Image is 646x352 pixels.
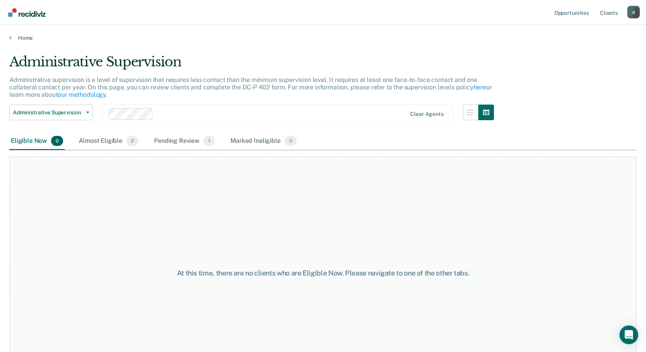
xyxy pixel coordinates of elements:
[13,109,83,116] span: Administrative Supervision
[9,76,492,98] p: Administrative supervision is a level of supervision that requires less contact than the minimum ...
[77,133,140,150] div: Almost Eligible2
[166,269,480,277] div: At this time, there are no clients who are Eligible Now. Please navigate to one of the other tabs.
[9,34,637,41] a: Home
[410,111,443,117] div: Clear agents
[204,136,215,146] span: 1
[627,6,640,18] div: d
[9,105,93,120] button: Administrative Supervision
[627,6,640,18] button: Profile dropdown button
[58,91,106,98] a: our methodology
[474,84,486,91] a: here
[9,54,494,76] div: Administrative Supervision
[126,136,138,146] span: 2
[285,136,297,146] span: 0
[51,136,63,146] span: 0
[8,8,46,17] img: Recidiviz
[9,133,65,150] div: Eligible Now0
[619,325,638,344] div: Open Intercom Messenger
[229,133,298,150] div: Marked Ineligible0
[152,133,216,150] div: Pending Review1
